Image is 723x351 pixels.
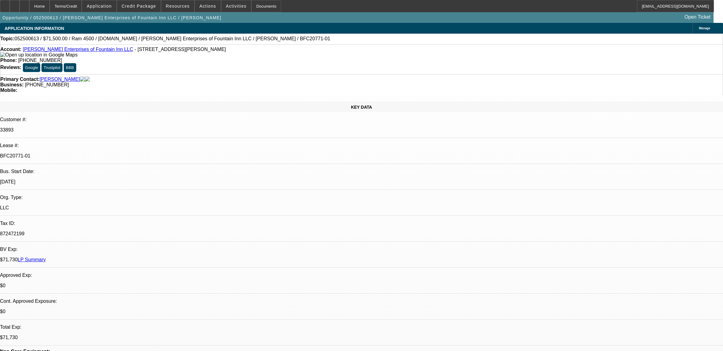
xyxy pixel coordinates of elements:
span: Credit Package [122,4,156,9]
span: Actions [199,4,216,9]
strong: Phone: [0,58,17,63]
span: Resources [166,4,190,9]
img: facebook-icon.png [80,77,85,82]
strong: Business: [0,82,23,87]
span: 052500613 / $71,500.00 / Ram 4500 / [DOMAIN_NAME] / [PERSON_NAME] Enterprises of Fountain Inn LLC... [15,36,330,42]
img: linkedin-icon.png [85,77,90,82]
span: Manage [699,27,710,30]
button: Application [82,0,116,12]
span: - [STREET_ADDRESS][PERSON_NAME] [134,47,226,52]
span: APPLICATION INFORMATION [5,26,64,31]
span: [PHONE_NUMBER] [18,58,62,63]
button: BBB [64,63,76,72]
strong: Account: [0,47,21,52]
button: Activities [221,0,251,12]
button: Trustpilot [41,63,62,72]
strong: Reviews: [0,65,21,70]
button: Resources [161,0,194,12]
strong: Primary Contact: [0,77,40,82]
span: KEY DATA [351,105,372,110]
span: Activities [226,4,247,9]
a: LP Summary [18,257,46,262]
strong: Topic: [0,36,15,42]
strong: Mobile: [0,88,17,93]
button: Google [23,63,40,72]
button: Credit Package [117,0,161,12]
span: [PHONE_NUMBER] [25,82,69,87]
a: View Google Maps [0,52,77,57]
span: Application [87,4,112,9]
a: Open Ticket [682,12,713,22]
span: Opportunity / 052500613 / [PERSON_NAME] Enterprises of Fountain Inn LLC / [PERSON_NAME] [2,15,221,20]
a: [PERSON_NAME] [40,77,80,82]
img: Open up location in Google Maps [0,52,77,58]
a: [PERSON_NAME] Enterprises of Fountain Inn LLC [23,47,133,52]
button: Actions [195,0,221,12]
